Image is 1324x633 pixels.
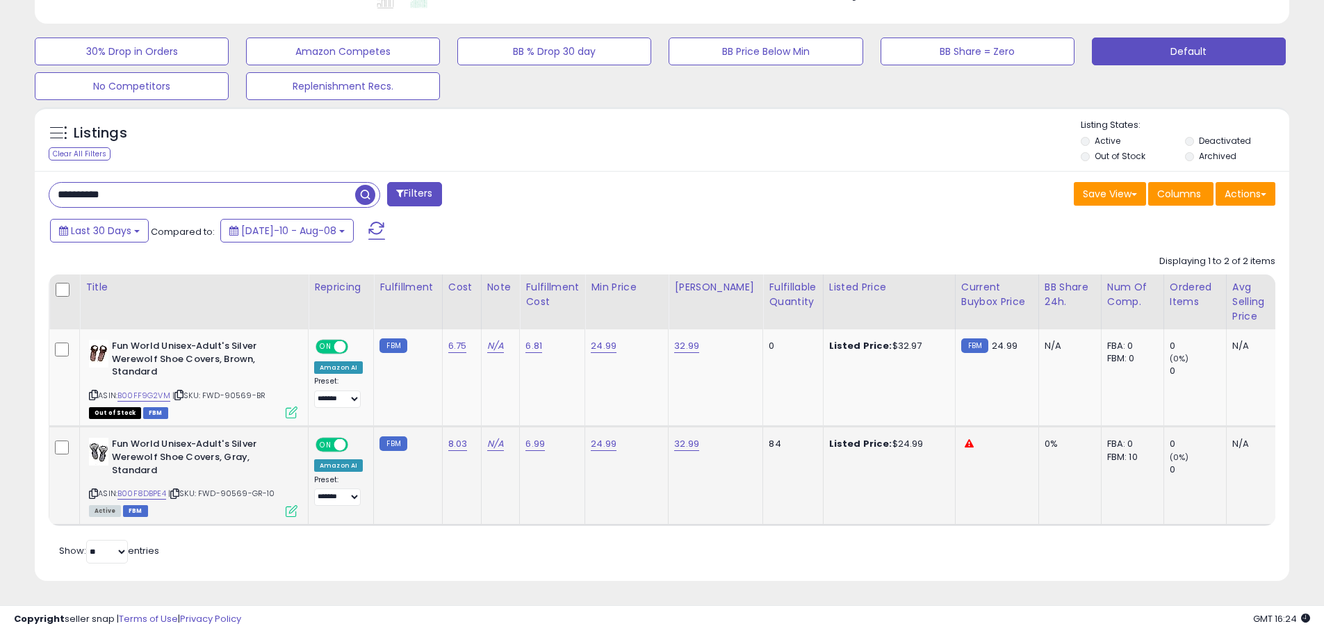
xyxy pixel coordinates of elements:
[85,280,302,295] div: Title
[89,340,108,368] img: 41TQ4eeAW4S._SL40_.jpg
[1232,280,1283,324] div: Avg Selling Price
[1253,612,1310,625] span: 2025-09-8 16:24 GMT
[1095,135,1120,147] label: Active
[1092,38,1286,65] button: Default
[220,219,354,242] button: [DATE]-10 - Aug-08
[1045,438,1090,450] div: 0%
[168,488,275,499] span: | SKU: FWD-90569-GR-10
[317,341,334,353] span: ON
[1107,451,1153,463] div: FBM: 10
[123,505,148,517] span: FBM
[1107,438,1153,450] div: FBA: 0
[74,124,127,143] h5: Listings
[1095,150,1145,162] label: Out of Stock
[379,436,407,451] small: FBM
[346,341,368,353] span: OFF
[1045,280,1095,309] div: BB Share 24h.
[1157,187,1201,201] span: Columns
[591,280,662,295] div: Min Price
[89,340,297,417] div: ASIN:
[89,505,121,517] span: All listings currently available for purchase on Amazon
[1074,182,1146,206] button: Save View
[71,224,131,238] span: Last 30 Days
[119,612,178,625] a: Terms of Use
[379,338,407,353] small: FBM
[112,438,281,480] b: Fun World Unisex-Adult's Silver Werewolf Shoe Covers, Gray, Standard
[35,38,229,65] button: 30% Drop in Orders
[112,340,281,382] b: Fun World Unisex-Adult's Silver Werewolf Shoe Covers, Brown, Standard
[117,488,166,500] a: B00F8DBPE4
[1199,150,1236,162] label: Archived
[172,390,265,401] span: | SKU: FWD-90569-BR
[769,280,817,309] div: Fulfillable Quantity
[49,147,111,161] div: Clear All Filters
[314,459,363,472] div: Amazon AI
[591,339,616,353] a: 24.99
[448,437,468,451] a: 8.03
[1170,280,1220,309] div: Ordered Items
[525,437,545,451] a: 6.99
[487,339,504,353] a: N/A
[89,438,297,515] div: ASIN:
[1232,340,1278,352] div: N/A
[992,339,1017,352] span: 24.99
[143,407,168,419] span: FBM
[525,339,542,353] a: 6.81
[961,280,1033,309] div: Current Buybox Price
[317,439,334,451] span: ON
[1170,365,1226,377] div: 0
[591,437,616,451] a: 24.99
[14,613,241,626] div: seller snap | |
[1107,280,1158,309] div: Num of Comp.
[89,407,141,419] span: All listings that are currently out of stock and unavailable for purchase on Amazon
[457,38,651,65] button: BB % Drop 30 day
[1170,438,1226,450] div: 0
[829,437,892,450] b: Listed Price:
[674,437,699,451] a: 32.99
[674,280,757,295] div: [PERSON_NAME]
[1199,135,1251,147] label: Deactivated
[881,38,1074,65] button: BB Share = Zero
[314,280,368,295] div: Repricing
[387,182,441,206] button: Filters
[314,377,363,408] div: Preset:
[1232,438,1278,450] div: N/A
[117,390,170,402] a: B00FF9G2VM
[50,219,149,242] button: Last 30 Days
[1045,340,1090,352] div: N/A
[151,225,215,238] span: Compared to:
[1170,463,1226,476] div: 0
[246,38,440,65] button: Amazon Competes
[769,438,812,450] div: 84
[246,72,440,100] button: Replenishment Recs.
[35,72,229,100] button: No Competitors
[180,612,241,625] a: Privacy Policy
[1170,340,1226,352] div: 0
[1081,119,1289,132] p: Listing States:
[1170,452,1189,463] small: (0%)
[1107,340,1153,352] div: FBA: 0
[448,339,467,353] a: 6.75
[829,339,892,352] b: Listed Price:
[1148,182,1213,206] button: Columns
[346,439,368,451] span: OFF
[487,437,504,451] a: N/A
[525,280,579,309] div: Fulfillment Cost
[314,361,363,374] div: Amazon AI
[1159,255,1275,268] div: Displaying 1 to 2 of 2 items
[1170,353,1189,364] small: (0%)
[674,339,699,353] a: 32.99
[769,340,812,352] div: 0
[59,544,159,557] span: Show: entries
[961,338,988,353] small: FBM
[829,280,949,295] div: Listed Price
[1216,182,1275,206] button: Actions
[829,438,945,450] div: $24.99
[14,612,65,625] strong: Copyright
[89,438,108,466] img: 41r9y-eVveL._SL40_.jpg
[379,280,436,295] div: Fulfillment
[448,280,475,295] div: Cost
[487,280,514,295] div: Note
[314,475,363,507] div: Preset:
[669,38,863,65] button: BB Price Below Min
